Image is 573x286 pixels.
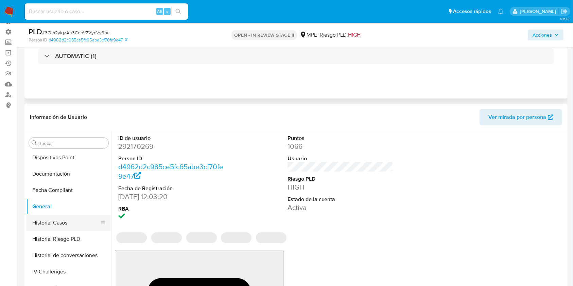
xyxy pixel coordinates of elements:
[25,7,188,16] input: Buscar usuario o caso...
[288,142,394,151] dd: 1066
[533,30,552,40] span: Acciones
[288,175,394,183] dt: Riesgo PLD
[55,52,97,60] h3: AUTOMATIC (1)
[348,31,361,39] span: HIGH
[32,140,37,146] button: Buscar
[29,37,47,43] b: Person ID
[49,37,127,43] a: d4962d2c985ce5fc65abe3cf70fe9e47
[26,149,111,166] button: Dispositivos Point
[42,29,109,36] span: # 3Om2yigzAn3CgpVZXygVv3bc
[288,203,394,212] dd: Activa
[26,264,111,280] button: IV Challenges
[118,135,224,142] dt: ID de usuario
[118,205,224,213] dt: RBA
[480,109,562,125] button: Ver mirada por persona
[288,155,394,162] dt: Usuario
[453,8,491,15] span: Accesos rápidos
[288,135,394,142] dt: Puntos
[118,185,224,192] dt: Fecha de Registración
[26,198,111,215] button: General
[26,247,111,264] button: Historial de conversaciones
[171,7,185,16] button: search-icon
[560,16,570,21] span: 3.161.2
[300,31,317,39] div: MPE
[488,109,546,125] span: Ver mirada por persona
[26,215,106,231] button: Historial Casos
[157,8,162,15] span: Alt
[118,155,224,162] dt: Person ID
[118,162,223,181] a: d4962d2c985ce5fc65abe3cf70fe9e47
[38,48,554,64] div: AUTOMATIC (1)
[528,30,563,40] button: Acciones
[26,182,111,198] button: Fecha Compliant
[30,114,87,121] h1: Información de Usuario
[118,142,224,151] dd: 292170269
[118,192,224,201] dd: [DATE] 12:03:20
[38,140,106,146] input: Buscar
[288,196,394,203] dt: Estado de la cuenta
[26,166,111,182] button: Documentación
[29,26,42,37] b: PLD
[231,30,297,40] p: OPEN - IN REVIEW STAGE II
[498,8,504,14] a: Notificaciones
[561,8,568,15] a: Salir
[26,231,111,247] button: Historial Riesgo PLD
[320,31,361,39] span: Riesgo PLD:
[288,182,394,192] dd: HIGH
[520,8,558,15] p: agustin.duran@mercadolibre.com
[166,8,168,15] span: s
